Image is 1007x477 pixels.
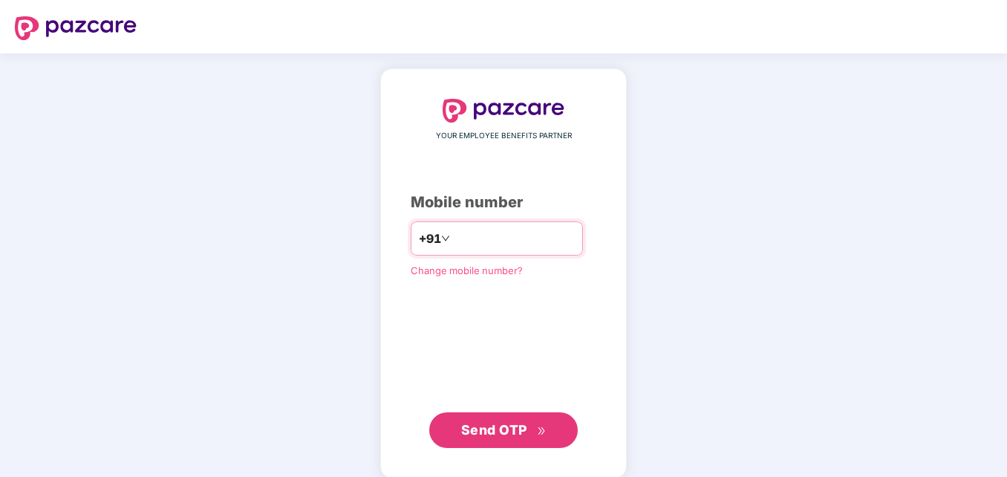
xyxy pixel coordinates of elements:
[15,16,137,40] img: logo
[537,426,547,436] span: double-right
[429,412,578,448] button: Send OTPdouble-right
[443,99,564,123] img: logo
[411,191,596,214] div: Mobile number
[461,422,527,438] span: Send OTP
[411,265,523,276] a: Change mobile number?
[436,130,572,142] span: YOUR EMPLOYEE BENEFITS PARTNER
[441,234,450,243] span: down
[419,230,441,248] span: +91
